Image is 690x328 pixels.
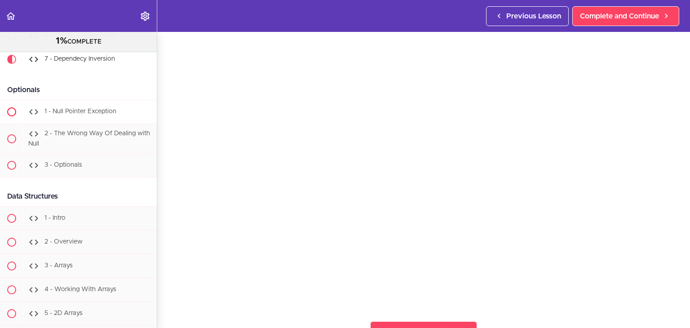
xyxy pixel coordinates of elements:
[44,287,116,293] span: 4 - Working With Arrays
[11,35,146,47] div: COMPLETE
[572,6,679,26] a: Complete and Continue
[44,310,83,317] span: 5 - 2D Arrays
[28,130,150,147] span: 2 - The Wrong Way Of Dealing with Null
[5,11,16,22] svg: Back to course curriculum
[44,239,83,245] span: 2 - Overview
[56,36,67,45] span: 1%
[140,11,150,22] svg: Settings Menu
[486,6,569,26] a: Previous Lesson
[44,215,66,222] span: 1 - Intro
[44,56,115,62] span: 7 - Dependecy Inversion
[44,263,73,269] span: 3 - Arrays
[44,108,116,115] span: 1 - Null Pointer Exception
[44,162,82,168] span: 3 - Optionals
[506,11,561,22] span: Previous Lesson
[580,11,659,22] span: Complete and Continue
